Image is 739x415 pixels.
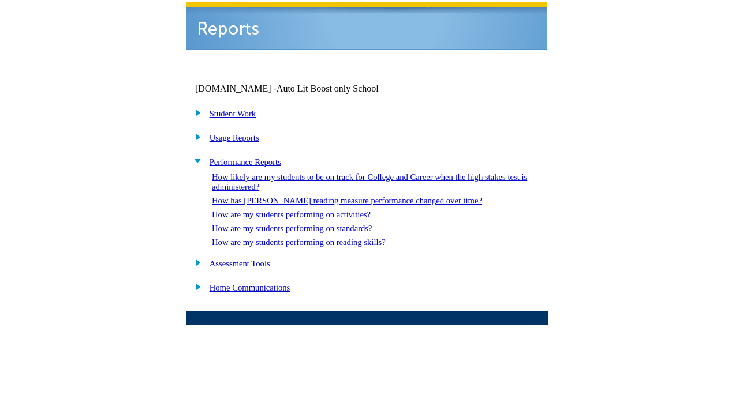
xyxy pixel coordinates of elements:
[212,224,372,233] a: How are my students performing on standards?
[195,84,408,94] td: [DOMAIN_NAME] -
[212,172,527,191] a: How likely are my students to be on track for College and Career when the high stakes test is adm...
[186,2,547,50] img: header
[210,109,256,118] a: Student Work
[210,157,281,167] a: Performance Reports
[277,84,379,93] nobr: Auto Lit Boost only School
[189,131,201,142] img: plus.gif
[212,237,386,247] a: How are my students performing on reading skills?
[189,281,201,292] img: plus.gif
[210,259,270,268] a: Assessment Tools
[212,210,371,219] a: How are my students performing on activities?
[212,196,482,205] a: How has [PERSON_NAME] reading measure performance changed over time?
[210,283,290,292] a: Home Communications
[189,257,201,267] img: plus.gif
[210,133,259,142] a: Usage Reports
[189,107,201,118] img: plus.gif
[189,156,201,166] img: minus.gif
